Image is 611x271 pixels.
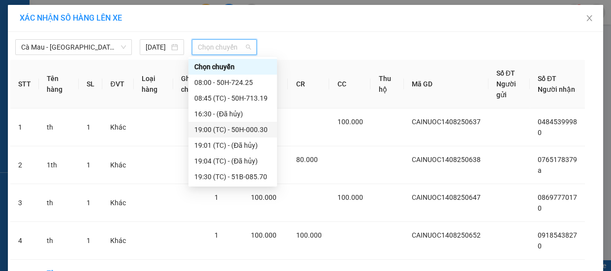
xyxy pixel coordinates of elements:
span: Nhận: [70,9,94,20]
span: CAINUOC1408250647 [412,193,481,201]
div: Chọn chuyến [188,59,277,75]
span: close [585,14,593,22]
th: Mã GD [404,60,489,108]
th: CR [288,60,329,108]
td: th [39,108,79,146]
div: 0918543827 [70,44,139,57]
span: Cà Mau - Sài Gòn - Đồng Nai [21,40,126,54]
span: 1 [87,161,91,169]
span: a [538,166,542,174]
th: CC [329,60,370,108]
div: Chọn chuyến [194,61,271,72]
span: 80.000 [296,156,317,163]
td: th [39,222,79,260]
td: 2 [10,146,39,184]
div: 19:04 (TC) - (Đã hủy) [194,156,271,166]
div: 19:30 (TC) - 51B-085.70 [194,171,271,182]
th: STT [10,60,39,108]
td: 1th [39,146,79,184]
span: 1 [214,193,218,201]
span: 0484539998 [538,118,577,126]
span: Người nhận [538,85,575,93]
span: 0 [538,204,542,212]
div: 0 [70,32,139,44]
span: CR : [7,64,23,75]
div: Trạm Cái Nước [8,8,63,32]
td: Khác [102,184,134,222]
div: 08:00 - 50H-724.25 [194,77,271,88]
span: 0869777017 [538,193,577,201]
div: Trạm Miền Đông [70,8,139,32]
span: 100.000 [296,231,321,239]
input: 14/08/2025 [146,42,169,53]
span: Gửi: [8,9,24,20]
span: 0918543827 [538,231,577,239]
span: 100.000 [251,231,276,239]
span: CAINUOC1408250637 [412,118,481,126]
button: Close [576,5,603,32]
span: Số ĐT [538,75,556,82]
span: Chọn chuyến [198,40,251,54]
span: 100.000 [337,118,363,126]
span: 0 [538,129,542,136]
div: 08:45 (TC) - 50H-713.19 [194,93,271,104]
th: Loại hàng [134,60,173,108]
th: Tên hàng [39,60,79,108]
span: 1 [87,237,91,244]
th: ĐVT [102,60,134,108]
td: 1 [10,108,39,146]
div: 100.000 [7,63,65,75]
span: 0 [538,242,542,250]
td: Khác [102,108,134,146]
span: 100.000 [251,193,276,201]
span: CAINUOC1408250652 [412,231,481,239]
span: 1 [87,199,91,207]
span: 100.000 [337,193,363,201]
span: XÁC NHẬN SỐ HÀNG LÊN XE [20,13,122,23]
span: 1 [214,231,218,239]
th: Ghi chú [173,60,207,108]
th: SL [79,60,102,108]
td: Khác [102,222,134,260]
span: CAINUOC1408250638 [412,156,481,163]
th: Thu hộ [370,60,403,108]
div: 16:30 - (Đã hủy) [194,108,271,119]
td: 4 [10,222,39,260]
td: 3 [10,184,39,222]
td: Khác [102,146,134,184]
span: Số ĐT [496,69,515,77]
span: 0765178379 [538,156,577,163]
div: 19:00 (TC) - 50H-000.30 [194,124,271,135]
td: th [39,184,79,222]
span: Người gửi [496,80,516,99]
span: 1 [87,123,91,131]
div: 19:01 (TC) - (Đã hủy) [194,140,271,151]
